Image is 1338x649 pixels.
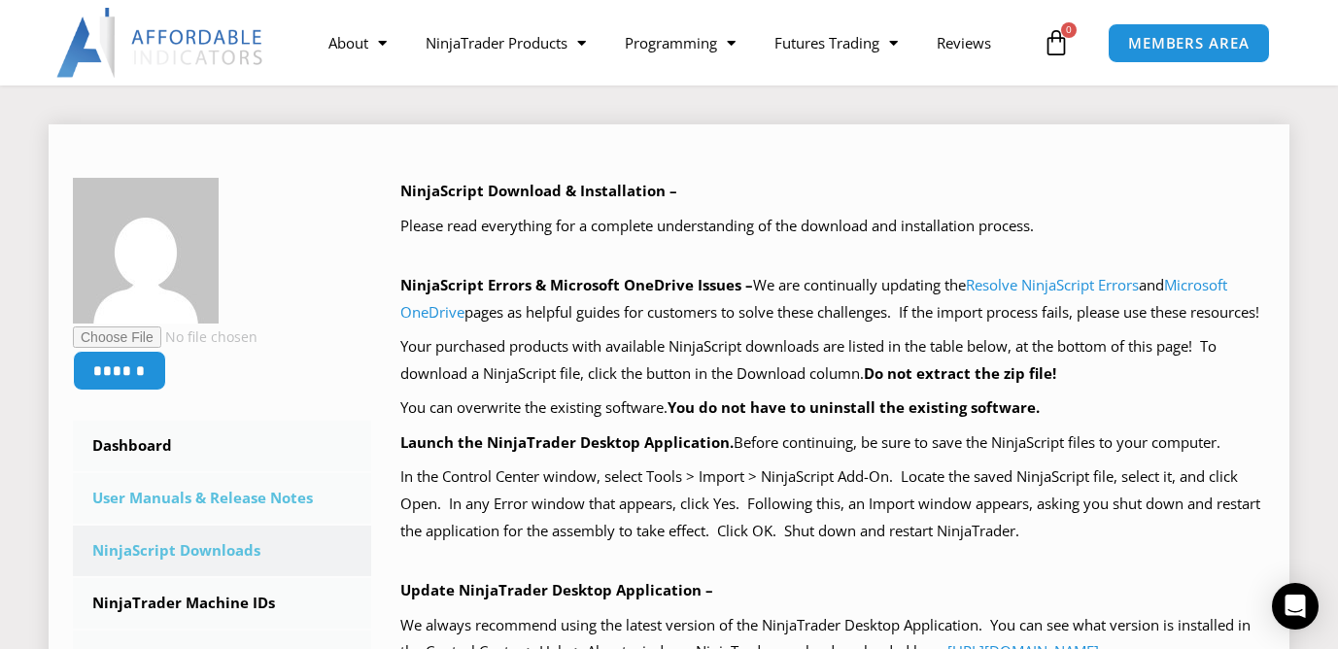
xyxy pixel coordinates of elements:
[400,181,677,200] b: NinjaScript Download & Installation –
[400,580,713,599] b: Update NinjaTrader Desktop Application –
[1128,36,1250,51] span: MEMBERS AREA
[400,275,1227,322] a: Microsoft OneDrive
[73,578,371,629] a: NinjaTrader Machine IDs
[1061,22,1077,38] span: 0
[309,20,1037,65] nav: Menu
[400,213,1265,240] p: Please read everything for a complete understanding of the download and installation process.
[406,20,605,65] a: NinjaTrader Products
[966,275,1139,294] a: Resolve NinjaScript Errors
[400,275,753,294] b: NinjaScript Errors & Microsoft OneDrive Issues –
[400,272,1265,326] p: We are continually updating the and pages as helpful guides for customers to solve these challeng...
[400,432,734,452] b: Launch the NinjaTrader Desktop Application.
[400,429,1265,457] p: Before continuing, be sure to save the NinjaScript files to your computer.
[56,8,265,78] img: LogoAI | Affordable Indicators – NinjaTrader
[400,463,1265,545] p: In the Control Center window, select Tools > Import > NinjaScript Add-On. Locate the saved NinjaS...
[73,421,371,471] a: Dashboard
[1013,15,1099,71] a: 0
[400,394,1265,422] p: You can overwrite the existing software.
[400,333,1265,388] p: Your purchased products with available NinjaScript downloads are listed in the table below, at th...
[73,473,371,524] a: User Manuals & Release Notes
[73,526,371,576] a: NinjaScript Downloads
[1108,23,1270,63] a: MEMBERS AREA
[755,20,917,65] a: Futures Trading
[917,20,1011,65] a: Reviews
[309,20,406,65] a: About
[73,178,219,324] img: c95913fd53d0cd6d92d8811dfe7895157537ba1226b83451296bf28917efead3
[864,363,1056,383] b: Do not extract the zip file!
[1272,583,1319,630] div: Open Intercom Messenger
[668,397,1040,417] b: You do not have to uninstall the existing software.
[605,20,755,65] a: Programming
